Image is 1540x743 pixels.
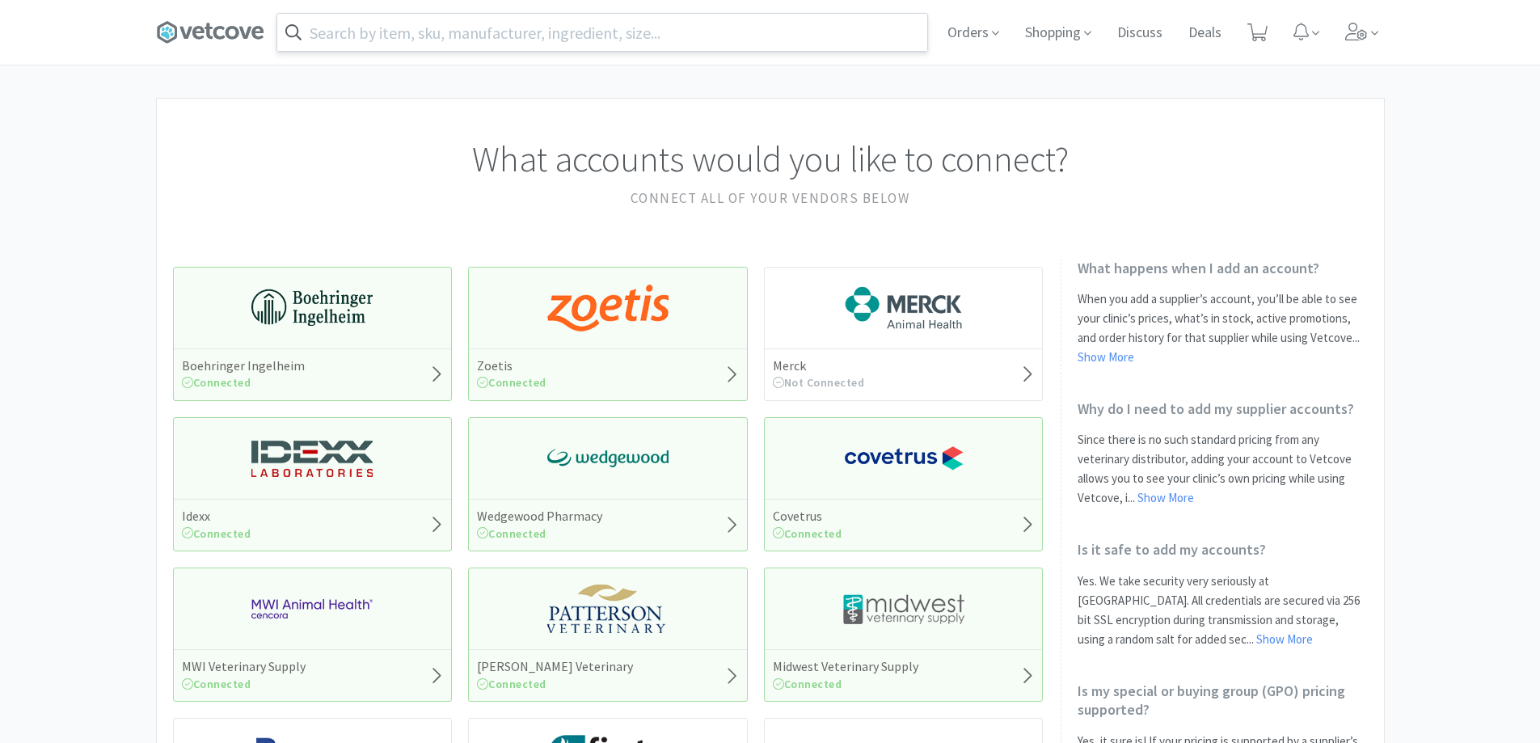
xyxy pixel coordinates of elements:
[173,188,1368,209] h2: Connect all of your vendors below
[547,585,669,633] img: f5e969b455434c6296c6d81ef179fa71_3.png
[477,508,602,525] h5: Wedgewood Pharmacy
[1078,682,1368,720] h2: Is my special or buying group (GPO) pricing supported?
[1078,430,1368,508] p: Since there is no such standard pricing from any veterinary distributor, adding your account to V...
[182,658,306,675] h5: MWI Veterinary Supply
[1111,26,1169,40] a: Discuss
[773,508,842,525] h5: Covetrus
[843,284,964,332] img: 6d7abf38e3b8462597f4a2f88dede81e_176.png
[477,375,546,390] span: Connected
[1137,490,1194,505] a: Show More
[1078,349,1134,365] a: Show More
[182,677,251,691] span: Connected
[182,375,251,390] span: Connected
[477,526,546,541] span: Connected
[1182,26,1228,40] a: Deals
[173,131,1368,188] h1: What accounts would you like to connect?
[477,677,546,691] span: Connected
[843,434,964,483] img: 77fca1acd8b6420a9015268ca798ef17_1.png
[477,658,633,675] h5: [PERSON_NAME] Veterinary
[1078,399,1368,418] h2: Why do I need to add my supplier accounts?
[182,508,251,525] h5: Idexx
[182,526,251,541] span: Connected
[773,677,842,691] span: Connected
[773,375,865,390] span: Not Connected
[251,585,373,633] img: f6b2451649754179b5b4e0c70c3f7cb0_2.png
[843,585,964,633] img: 4dd14cff54a648ac9e977f0c5da9bc2e_5.png
[773,357,865,374] h5: Merck
[251,434,373,483] img: 13250b0087d44d67bb1668360c5632f9_13.png
[277,14,927,51] input: Search by item, sku, manufacturer, ingredient, size...
[1078,540,1368,559] h2: Is it safe to add my accounts?
[1078,259,1368,277] h2: What happens when I add an account?
[547,284,669,332] img: a673e5ab4e5e497494167fe422e9a3ab.png
[1078,289,1368,367] p: When you add a supplier’s account, you’ll be able to see your clinic’s prices, what’s in stock, a...
[547,434,669,483] img: e40baf8987b14801afb1611fffac9ca4_8.png
[251,284,373,332] img: 730db3968b864e76bcafd0174db25112_22.png
[1256,631,1313,647] a: Show More
[773,658,918,675] h5: Midwest Veterinary Supply
[773,526,842,541] span: Connected
[1078,572,1368,649] p: Yes. We take security very seriously at [GEOGRAPHIC_DATA]. All credentials are secured via 256 bi...
[182,357,305,374] h5: Boehringer Ingelheim
[477,357,546,374] h5: Zoetis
